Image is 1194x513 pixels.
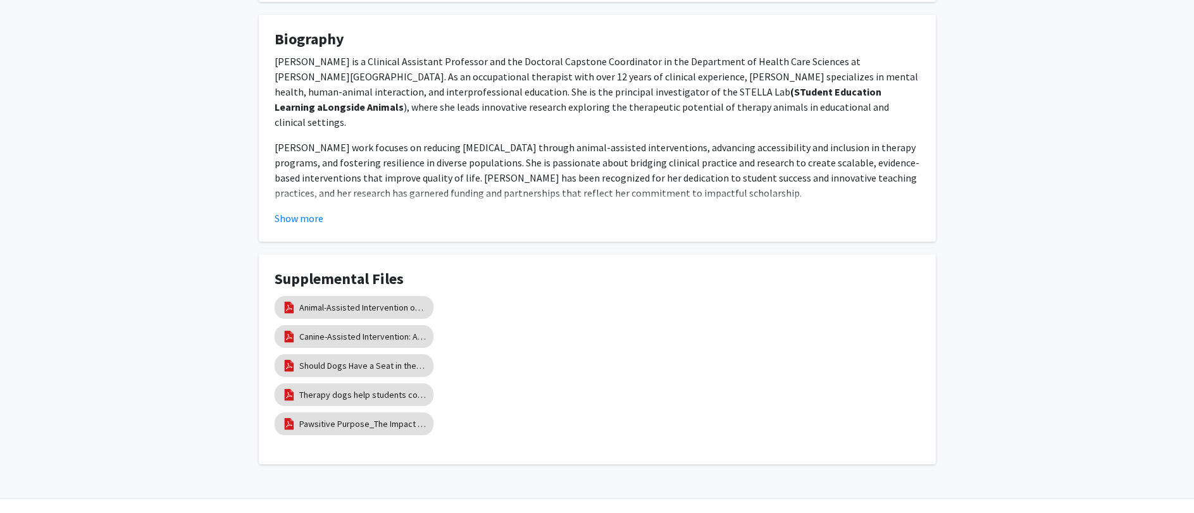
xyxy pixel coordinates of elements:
iframe: Chat [9,456,54,504]
a: Animal-Assisted Intervention on College Campuses [299,301,426,314]
img: pdf_icon.png [282,359,296,373]
a: Should Dogs Have a Seat in the Classroom? [299,359,426,373]
a: Pawsitive Purpose_The Impact of [MEDICAL_DATA] Assistance Dogs [299,417,426,431]
strong: (STudent Education Learning aLongside Animals [275,85,881,113]
a: Therapy dogs help students cope with the stress of college life [299,388,426,402]
h4: Supplemental Files [275,270,920,288]
p: [PERSON_NAME] work focuses on reducing [MEDICAL_DATA] through animal-assisted interventions, adva... [275,140,920,201]
img: pdf_icon.png [282,300,296,314]
h4: Biography [275,30,920,49]
a: Canine-Assisted Intervention: A Randomized Controlled Trial [299,330,426,343]
button: Show more [275,211,323,226]
img: pdf_icon.png [282,330,296,343]
img: pdf_icon.png [282,388,296,402]
img: pdf_icon.png [282,417,296,431]
p: [PERSON_NAME] is a Clinical Assistant Professor and the Doctoral Capstone Coordinator in the Depa... [275,54,920,130]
